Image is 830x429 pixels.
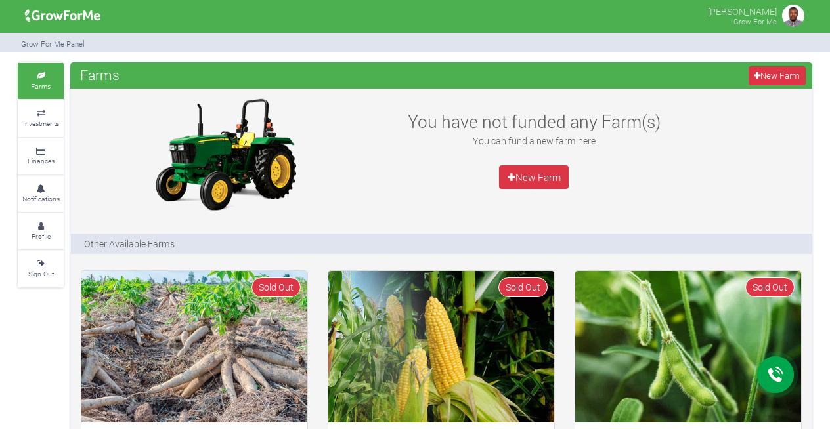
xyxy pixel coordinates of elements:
a: New Farm [499,165,569,189]
img: growforme image [780,3,806,29]
img: growforme image [20,3,105,29]
h3: You have not funded any Farm(s) [391,111,676,132]
a: New Farm [749,66,806,85]
p: Other Available Farms [84,237,175,251]
a: Investments [18,100,64,136]
img: growforme image [81,271,307,422]
img: growforme image [328,271,554,422]
span: Sold Out [745,277,795,296]
small: Sign Out [28,269,54,278]
small: Notifications [22,194,60,203]
small: Profile [32,232,51,241]
p: You can fund a new farm here [391,134,676,148]
small: Farms [31,81,51,91]
a: Farms [18,63,64,99]
span: Sold Out [498,277,548,296]
small: Investments [23,119,59,128]
img: growforme image [143,95,307,213]
a: Finances [18,138,64,174]
span: Sold Out [251,277,301,296]
a: Notifications [18,176,64,212]
a: Sign Out [18,251,64,287]
img: growforme image [575,271,801,422]
small: Grow For Me [733,16,777,26]
a: Profile [18,213,64,249]
p: [PERSON_NAME] [708,3,777,18]
span: Farms [77,62,123,88]
small: Grow For Me Panel [21,39,85,49]
small: Finances [28,156,55,165]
